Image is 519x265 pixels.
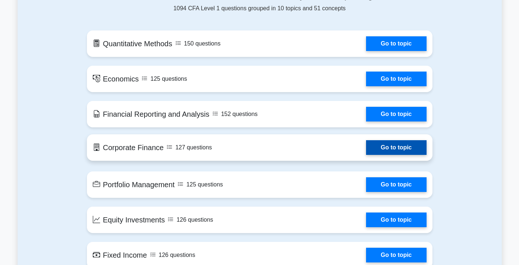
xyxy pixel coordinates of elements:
a: Go to topic [366,72,426,86]
a: Go to topic [366,177,426,192]
a: Go to topic [366,213,426,227]
a: Go to topic [366,248,426,262]
a: Go to topic [366,36,426,51]
a: Go to topic [366,107,426,121]
a: Go to topic [366,140,426,155]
